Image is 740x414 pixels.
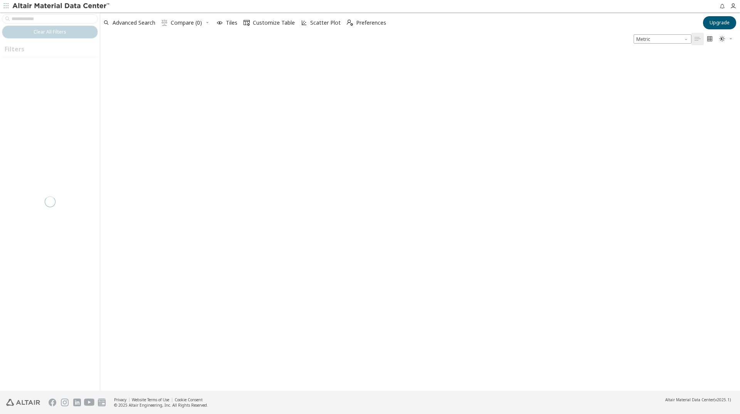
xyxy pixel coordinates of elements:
button: Table View [691,33,704,45]
span: Compare (0) [171,20,202,25]
a: Privacy [114,397,126,402]
i:  [161,20,168,26]
span: Advanced Search [113,20,155,25]
i:  [707,36,713,42]
span: Tiles [226,20,237,25]
span: Customize Table [253,20,295,25]
a: Website Terms of Use [132,397,169,402]
span: Scatter Plot [310,20,341,25]
i:  [695,36,701,42]
i:  [244,20,250,26]
button: Upgrade [703,16,736,29]
span: Altair Material Data Center [665,397,714,402]
img: Altair Material Data Center [12,2,111,10]
i:  [719,36,725,42]
div: Unit System [634,34,691,44]
a: Cookie Consent [175,397,203,402]
button: Tile View [704,33,716,45]
img: Altair Engineering [6,399,40,406]
div: © 2025 Altair Engineering, Inc. All Rights Reserved. [114,402,208,408]
span: Metric [634,34,691,44]
i:  [347,20,353,26]
span: Upgrade [710,20,730,26]
span: Preferences [356,20,386,25]
button: Theme [716,33,736,45]
div: (v2025.1) [665,397,731,402]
